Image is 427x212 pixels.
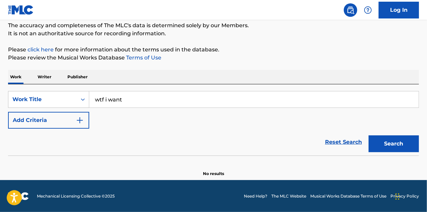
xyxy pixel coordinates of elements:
a: Musical Works Database Terms of Use [310,193,386,199]
button: Search [369,135,419,152]
img: 9d2ae6d4665cec9f34b9.svg [76,116,84,124]
iframe: Chat Widget [393,180,427,212]
p: Please review the Musical Works Database [8,54,419,62]
p: Please for more information about the terms used in the database. [8,46,419,54]
p: Publisher [65,70,90,84]
a: Privacy Policy [390,193,419,199]
p: Writer [36,70,53,84]
a: Public Search [344,3,357,17]
button: Add Criteria [8,112,89,129]
img: MLC Logo [8,5,34,15]
p: No results [203,163,224,177]
img: help [364,6,372,14]
img: logo [8,192,29,200]
a: Log In [379,2,419,18]
a: Need Help? [244,193,267,199]
a: click here [28,46,54,53]
a: Reset Search [322,135,365,150]
p: Work [8,70,23,84]
p: It is not an authoritative source for recording information. [8,30,419,38]
img: search [346,6,355,14]
a: Terms of Use [125,54,161,61]
span: Mechanical Licensing Collective © 2025 [37,193,115,199]
div: Drag [395,186,399,207]
a: The MLC Website [271,193,306,199]
div: Work Title [12,95,73,103]
p: The accuracy and completeness of The MLC's data is determined solely by our Members. [8,22,419,30]
div: Help [361,3,375,17]
form: Search Form [8,91,419,156]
